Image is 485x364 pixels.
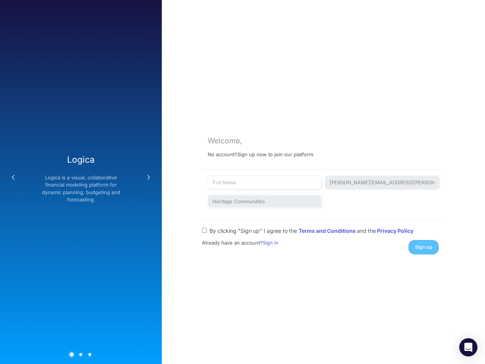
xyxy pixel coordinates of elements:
h6: Already have an account? [202,240,315,246]
button: 3 [88,352,92,356]
p: Sign up now to join our platform. [237,152,314,158]
input: Organization [208,195,321,208]
button: 1 [69,351,75,358]
a: Privacy Policy [377,227,413,234]
input: name@company.com [325,176,439,189]
input: Full Name [208,176,321,189]
div: Open Intercom Messenger [459,338,477,356]
a: Terms and Conditions [299,227,357,234]
h6: No account? [208,152,439,164]
a: Sign in [263,240,278,246]
label: By clicking "Sign up" I agree to the and the [210,227,413,235]
h3: Logica [36,154,125,165]
p: Logica is a visual, collaborative financial modeling platform for dynamic planning, budgeting and... [36,174,125,204]
div: Welcome, [208,136,439,145]
button: Next [141,170,156,185]
button: Previous [6,170,21,185]
button: 2 [79,352,83,356]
